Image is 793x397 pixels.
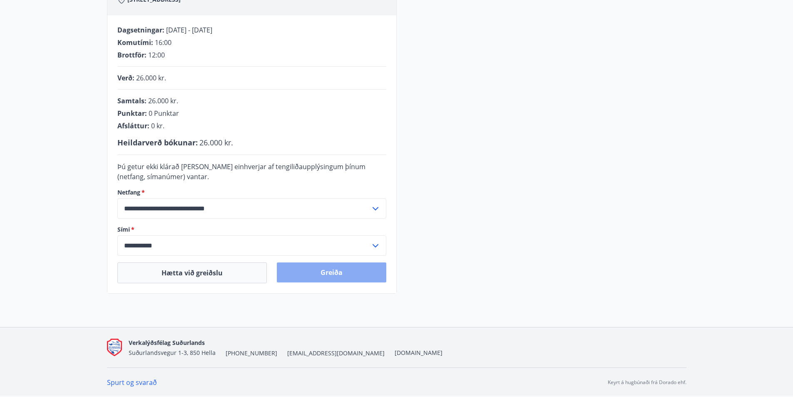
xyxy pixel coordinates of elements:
button: Greiða [277,262,386,282]
span: Verkalýðsfélag Suðurlands [129,339,205,347]
span: Verð : [117,73,134,82]
button: Hætta við greiðslu [117,262,267,283]
span: 0 kr. [151,121,164,130]
span: Punktar : [117,109,147,118]
span: 26.000 kr. [199,137,233,147]
label: Netfang [117,188,386,197]
span: Brottför : [117,50,147,60]
a: Spurt og svarað [107,378,157,387]
span: [EMAIL_ADDRESS][DOMAIN_NAME] [287,349,385,357]
span: Komutími : [117,38,153,47]
span: 12:00 [148,50,165,60]
span: 26.000 kr. [136,73,166,82]
span: 26.000 kr. [148,96,178,105]
span: Afsláttur : [117,121,149,130]
label: Sími [117,225,386,234]
a: [DOMAIN_NAME] [395,349,442,357]
p: Keyrt á hugbúnaði frá Dorado ehf. [608,379,686,386]
span: 0 Punktar [149,109,179,118]
span: [PHONE_NUMBER] [226,349,277,357]
span: Heildarverð bókunar : [117,137,198,147]
span: Þú getur ekki klárað [PERSON_NAME] einhverjar af tengiliðaupplýsingum þínum (netfang, símanúmer) ... [117,162,365,181]
span: 16:00 [155,38,172,47]
span: Suðurlandsvegur 1-3, 850 Hella [129,349,216,357]
span: [DATE] - [DATE] [166,25,212,35]
img: Q9do5ZaFAFhn9lajViqaa6OIrJ2A2A46lF7VsacK.png [107,339,122,357]
span: Dagsetningar : [117,25,164,35]
span: Samtals : [117,96,147,105]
